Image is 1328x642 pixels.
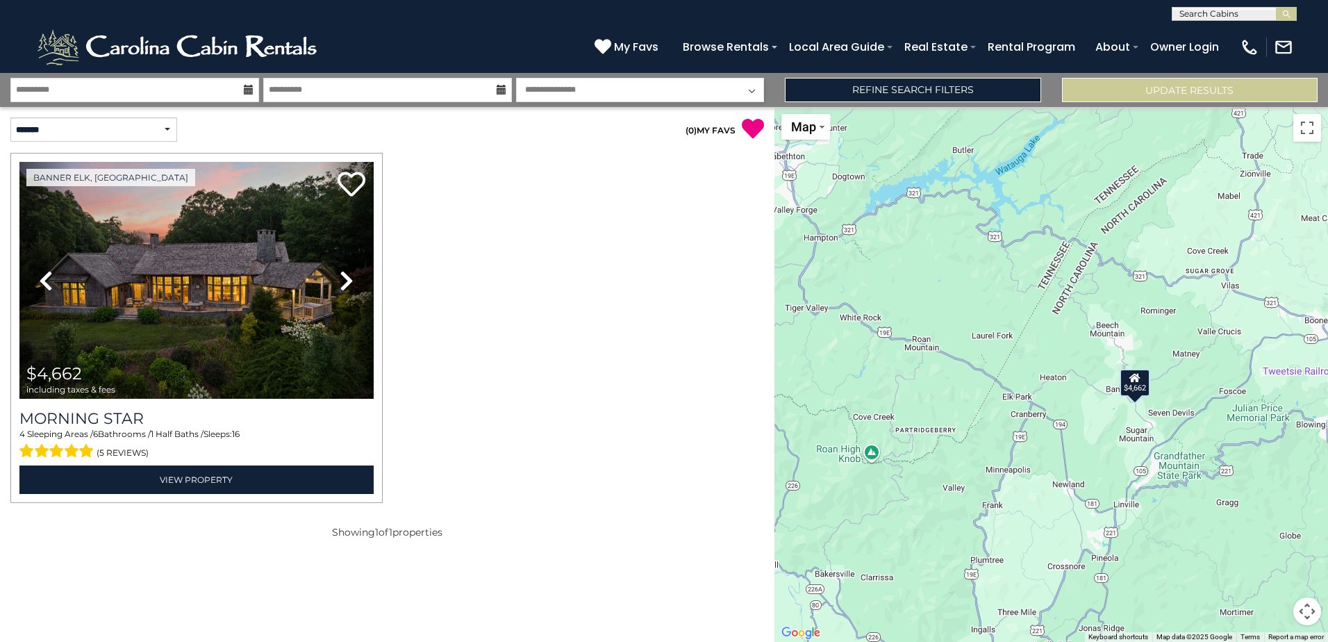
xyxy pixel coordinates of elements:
a: My Favs [595,38,662,56]
img: Google [778,624,824,642]
p: Showing of properties [10,525,764,539]
a: Owner Login [1143,35,1226,59]
span: 1 [375,526,379,538]
span: $4,662 [26,363,82,384]
a: Rental Program [981,35,1082,59]
a: Morning Star [19,409,374,428]
a: Banner Elk, [GEOGRAPHIC_DATA] [26,169,195,186]
div: Sleeping Areas / Bathrooms / Sleeps: [19,428,374,461]
span: 1 Half Baths / [151,429,204,439]
img: thumbnail_163276265.jpeg [19,162,374,399]
a: Local Area Guide [782,35,891,59]
a: Open this area in Google Maps (opens a new window) [778,624,824,642]
a: Refine Search Filters [785,78,1040,102]
span: 4 [19,429,25,439]
span: (5 reviews) [97,444,149,462]
a: Report a map error [1268,633,1324,641]
button: Keyboard shortcuts [1088,632,1148,642]
a: View Property [19,466,374,494]
img: White-1-2.png [35,26,323,68]
div: $4,662 [1120,369,1150,397]
a: Terms (opens in new tab) [1240,633,1260,641]
span: ( ) [686,125,697,135]
span: 1 [389,526,392,538]
button: Map camera controls [1293,598,1321,625]
img: mail-regular-white.png [1274,38,1293,57]
a: Add to favorites [338,170,365,200]
span: 6 [93,429,98,439]
span: My Favs [614,38,658,56]
a: Real Estate [897,35,974,59]
span: 16 [232,429,240,439]
button: Change map style [781,114,830,140]
a: About [1088,35,1137,59]
button: Toggle fullscreen view [1293,114,1321,142]
button: Update Results [1062,78,1318,102]
span: 0 [688,125,694,135]
span: Map [791,120,816,134]
img: phone-regular-white.png [1240,38,1259,57]
span: Map data ©2025 Google [1156,633,1232,641]
span: including taxes & fees [26,385,115,394]
a: (0)MY FAVS [686,125,736,135]
a: Browse Rentals [676,35,776,59]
